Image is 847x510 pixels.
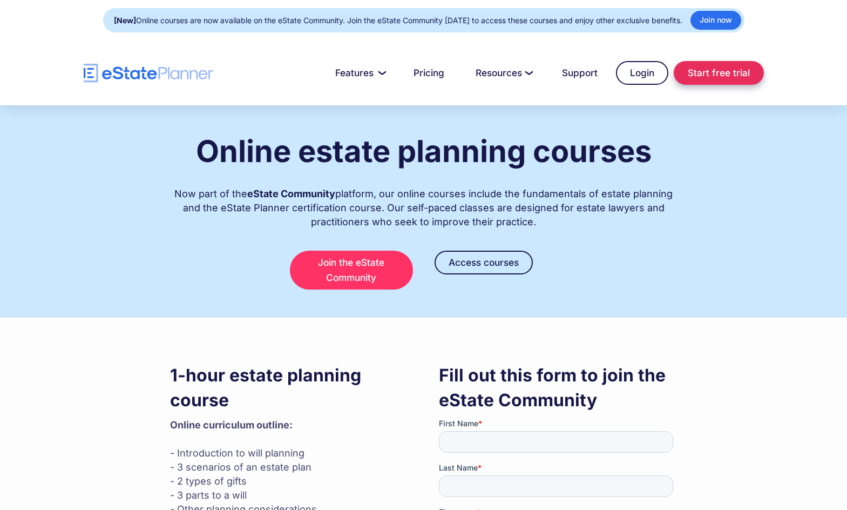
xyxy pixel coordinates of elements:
div: Online courses are now available on the eState Community. Join the eState Community [DATE] to acc... [114,13,682,28]
h1: Online estate planning courses [196,135,652,168]
div: Now part of the platform, our online courses include the fundamentals of estate planning and the ... [170,176,677,229]
a: Join now [690,11,741,30]
a: Resources [463,62,544,84]
a: Join the eState Community [290,251,413,290]
a: Features [322,62,395,84]
a: Pricing [401,62,457,84]
strong: [New] [114,16,136,25]
a: Start free trial [674,61,764,85]
h3: 1-hour estate planning course [170,363,409,413]
strong: eState Community [247,188,335,199]
h3: Fill out this form to join the eState Community [439,363,677,413]
strong: Online curriculum outline: ‍ [170,419,293,431]
a: home [84,64,213,83]
a: Support [549,62,611,84]
a: Login [616,61,668,85]
a: Access courses [435,251,533,274]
